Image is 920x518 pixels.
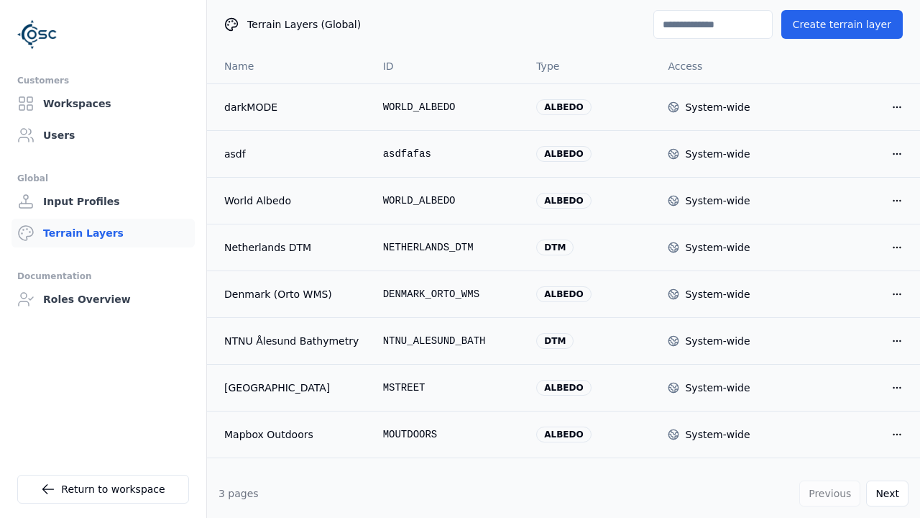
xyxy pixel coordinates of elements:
a: NTNU Ålesund Bathymetry [224,334,360,348]
a: [GEOGRAPHIC_DATA] [224,381,360,395]
button: Next [866,481,908,506]
div: dtm [536,240,574,255]
a: darkMODE [224,100,360,114]
div: System-wide [685,240,750,255]
div: System-wide [685,334,750,348]
div: asdfafas [383,147,514,161]
div: WORLD_ALBEDO [383,194,514,208]
div: NETHERLANDS_DTM [383,240,514,255]
div: dtm [536,333,574,349]
span: 3 pages [218,488,259,499]
div: albedo [536,193,591,209]
div: albedo [536,380,591,396]
div: albedo [536,286,591,302]
a: Denmark (Orto WMS) [224,287,360,301]
th: Name [207,49,372,83]
div: MOUTDOORS [383,427,514,442]
a: Netherlands DTM [224,240,360,255]
div: DENMARK_ORTO_WMS [383,287,514,301]
div: System-wide [685,147,750,161]
div: albedo [536,146,591,162]
a: World Albedo [224,194,360,208]
div: System-wide [685,194,750,208]
a: Roles Overview [11,285,195,314]
div: Customers [17,72,189,89]
div: Global [17,170,189,187]
div: Documentation [17,268,189,285]
div: NTNU_ALESUND_BATH [383,334,514,348]
div: albedo [536,99,591,115]
a: Terrain Layers [11,219,195,247]
a: asdf [224,147,360,161]
th: Type [525,49,656,83]
div: System-wide [685,381,750,395]
button: Create terrain layer [781,10,903,39]
div: albedo [536,427,591,442]
a: Input Profiles [11,187,195,216]
div: System-wide [685,427,750,442]
th: Access [656,49,788,83]
div: WORLD_ALBEDO [383,100,514,114]
span: Terrain Layers (Global) [247,17,361,32]
img: Logo [17,14,57,55]
div: System-wide [685,287,750,301]
a: Users [11,121,195,150]
a: Return to workspace [17,475,189,504]
div: System-wide [685,100,750,114]
th: ID [372,49,525,83]
div: MSTREET [383,381,514,395]
a: Mapbox Outdoors [224,427,360,442]
a: Workspaces [11,89,195,118]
